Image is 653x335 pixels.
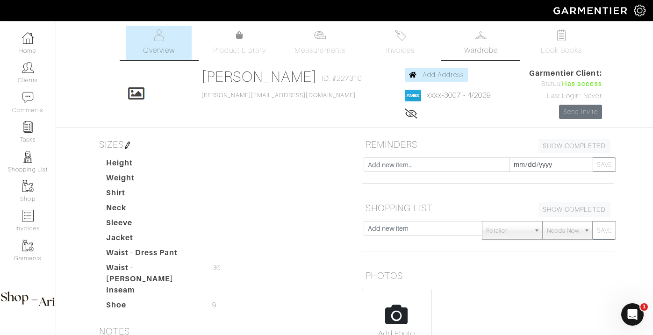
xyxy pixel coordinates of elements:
img: dashboard-icon-dbcd8f5a0b271acd01030246c82b418ddd0df26cd7fceb0bd07c9910d44c42f6.png [22,32,34,44]
a: Wardrobe [448,26,514,60]
div: Status: [529,79,602,89]
span: Measurements [294,45,345,56]
img: comment-icon-a0a6a9ef722e966f86d9cbdc48e553b5cf19dbc54f86b18d962a5391bc8f6eb6.png [22,92,34,103]
a: Add Address [405,68,468,82]
img: wardrobe-487a4870c1b7c33e795ec22d11cfc2ed9d08956e64fb3008fe2437562e282088.svg [475,29,487,41]
img: garments-icon-b7da505a4dc4fd61783c78ac3ca0ef83fa9d6f193b1c9dc38574b1d14d53ca28.png [22,240,34,251]
h5: SHOPPING LIST [362,199,614,217]
div: Last Login: Never [529,91,602,101]
span: ID: #227310 [322,73,362,84]
a: Look Books [529,26,594,60]
img: pen-cf24a1663064a2ec1b9c1bd2387e9de7a2fa800b781884d57f21acf72779bad2.png [124,142,131,149]
span: Overview [143,45,174,56]
span: Needs Now [547,221,580,240]
input: Add new item [364,221,483,235]
img: garmentier-logo-header-white-b43fb05a5012e4ada735d5af1a66efaba907eab6374d6393d1fbf88cb4ef424d.png [549,2,634,19]
dt: Height [99,157,206,172]
dt: Sleeve [99,217,206,232]
a: [PERSON_NAME][EMAIL_ADDRESS][DOMAIN_NAME] [201,92,356,99]
dt: Weight [99,172,206,187]
h5: PHOTOS [362,266,614,285]
span: Invoices [386,45,415,56]
dt: Inseam [99,285,206,299]
img: reminder-icon-8004d30b9f0a5d33ae49ab947aed9ed385cf756f9e5892f1edd6e32f2345188e.png [22,121,34,133]
a: Overview [126,26,192,60]
button: SAVE [593,221,616,240]
img: basicinfo-40fd8af6dae0f16599ec9e87c0ef1c0a1fdea2edbe929e3d69a839185d80c458.svg [153,29,165,41]
span: Add Address [423,71,464,78]
img: stylists-icon-eb353228a002819b7ec25b43dbf5f0378dd9e0616d9560372ff212230b889e62.png [22,151,34,163]
a: xxxx-3007 - 4/2029 [427,91,491,100]
img: clients-icon-6bae9207a08558b7cb47a8932f037763ab4055f8c8b6bfacd5dc20c3e0201464.png [22,62,34,73]
h5: SIZES [95,135,348,154]
a: Invoices [368,26,433,60]
a: [PERSON_NAME] [201,68,317,85]
a: SHOW COMPLETED [538,139,610,153]
a: Send Invite [559,105,602,119]
span: Has access [562,79,602,89]
span: 36 [212,262,221,273]
img: orders-icon-0abe47150d42831381b5fb84f609e132dff9fe21cb692f30cb5eec754e2cba89.png [22,210,34,221]
a: Measurements [287,26,353,60]
iframe: Intercom live chat [621,303,644,326]
h5: REMINDERS [362,135,614,154]
dt: Shoe [99,299,206,314]
img: todo-9ac3debb85659649dc8f770b8b6100bb5dab4b48dedcbae339e5042a72dfd3cc.svg [555,29,567,41]
img: orders-27d20c2124de7fd6de4e0e44c1d41de31381a507db9b33961299e4e07d508b8c.svg [395,29,406,41]
dt: Shirt [99,187,206,202]
span: Look Books [541,45,582,56]
dt: Waist - Dress Pant [99,247,206,262]
a: SHOW COMPLETED [538,202,610,217]
span: Wardrobe [464,45,498,56]
img: measurements-466bbee1fd09ba9460f595b01e5d73f9e2bff037440d3c8f018324cb6cdf7a4a.svg [314,29,326,41]
span: Retailer [486,221,530,240]
span: 1 [640,303,648,311]
dt: Neck [99,202,206,217]
img: gear-icon-white-bd11855cb880d31180b6d7d6211b90ccbf57a29d726f0c71d8c61bd08dd39cc2.png [634,5,646,16]
a: Product Library [207,30,272,56]
span: Product Library [213,45,266,56]
span: 9 [212,299,216,311]
img: garments-icon-b7da505a4dc4fd61783c78ac3ca0ef83fa9d6f193b1c9dc38574b1d14d53ca28.png [22,180,34,192]
dt: Waist - [PERSON_NAME] [99,262,206,285]
input: Add new item... [364,157,509,172]
img: american_express-1200034d2e149cdf2cc7894a33a747db654cf6f8355cb502592f1d228b2ac700.png [405,90,421,101]
button: SAVE [593,157,616,172]
dt: Jacket [99,232,206,247]
span: Garmentier Client: [529,68,602,79]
